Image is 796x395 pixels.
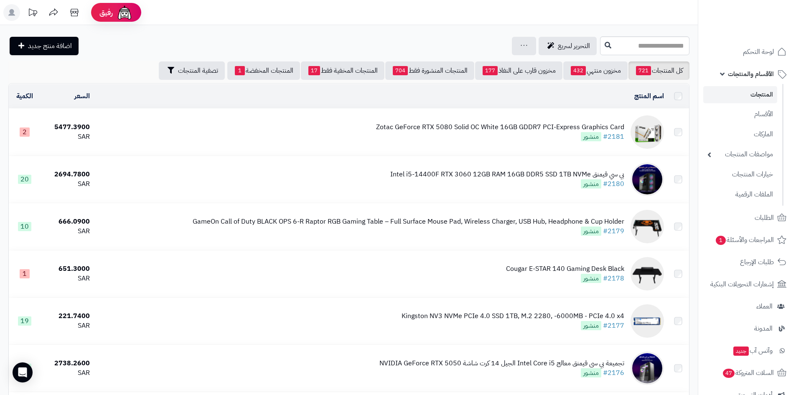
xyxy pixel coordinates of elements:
a: اضافة منتج جديد [10,37,79,55]
img: Kingston NV3 NVMe PCIe 4.0 SSD 1TB, M.2 2280, -6000MB - PCIe 4.0 x4 [631,304,664,338]
span: منشور [581,179,601,189]
span: المراجعات والأسئلة [715,234,774,246]
span: منشور [581,368,601,377]
span: وآتس آب [732,345,773,357]
div: 2694.7800 [44,170,90,179]
a: مواصفات المنتجات [703,145,777,163]
span: الأقسام والمنتجات [728,68,774,80]
a: السلات المتروكة47 [703,363,791,383]
img: Zotac GeForce RTX 5080 Solid OC White 16GB GDDR7 PCI-Express Graphics Card [631,115,664,149]
span: اضافة منتج جديد [28,41,72,51]
a: اسم المنتج [634,91,664,101]
a: وآتس آبجديد [703,341,791,361]
span: منشور [581,274,601,283]
a: #2179 [603,226,624,236]
a: الطلبات [703,208,791,228]
a: الماركات [703,125,777,143]
span: 10 [18,222,31,231]
a: الملفات الرقمية [703,186,777,204]
span: 47 [723,369,735,378]
div: بي سي قيمنق Intel i5-14400F RTX 3060 12GB RAM 16GB DDR5 SSD 1TB NVMe [390,170,624,179]
a: المدونة [703,319,791,339]
a: السعر [74,91,90,101]
span: 721 [636,66,651,75]
span: رفيق [99,8,113,18]
div: تجميعة بي سي قيمنق معالج Intel Core i5 الجيل 14 كرت شاشة NVIDIA GeForce RTX 5050 [379,359,624,368]
a: مخزون منتهي432 [563,61,628,80]
span: منشور [581,321,601,330]
a: كل المنتجات721 [628,61,689,80]
a: الكمية [16,91,33,101]
img: بي سي قيمنق Intel i5-14400F RTX 3060 12GB RAM 16GB DDR5 SSD 1TB NVMe [631,163,664,196]
a: المنتجات المخفية فقط17 [301,61,384,80]
span: 704 [393,66,408,75]
div: SAR [44,321,90,331]
div: Cougar E-STAR 140 Gaming Desk Black [506,264,624,274]
a: #2180 [603,179,624,189]
div: 666.0900 [44,217,90,227]
span: 1 [20,269,30,278]
a: #2181 [603,132,624,142]
img: Cougar E-STAR 140 Gaming Desk Black [631,257,664,291]
a: المراجعات والأسئلة1 [703,230,791,250]
div: SAR [44,132,90,142]
span: لوحة التحكم [743,46,774,58]
img: ai-face.png [116,4,133,21]
span: العملاء [756,301,773,312]
span: منشور [581,227,601,236]
a: خيارات المنتجات [703,166,777,183]
div: 2738.2600 [44,359,90,368]
a: مخزون قارب على النفاذ177 [475,61,562,80]
span: 177 [483,66,498,75]
div: 651.3000 [44,264,90,274]
a: المنتجات المنشورة فقط704 [385,61,474,80]
span: منشور [581,132,601,141]
a: #2177 [603,321,624,331]
div: Open Intercom Messenger [13,362,33,382]
div: 5477.3900 [44,122,90,132]
span: 17 [308,66,320,75]
span: 19 [18,316,31,326]
span: الطلبات [755,212,774,224]
img: تجميعة بي سي قيمنق معالج Intel Core i5 الجيل 14 كرت شاشة NVIDIA GeForce RTX 5050 [631,352,664,385]
div: Zotac GeForce RTX 5080 Solid OC White 16GB GDDR7 PCI-Express Graphics Card [376,122,624,132]
a: طلبات الإرجاع [703,252,791,272]
div: 221.7400 [44,311,90,321]
span: السلات المتروكة [722,367,774,379]
span: تصفية المنتجات [178,66,218,76]
a: #2176 [603,368,624,378]
a: العملاء [703,296,791,316]
a: تحديثات المنصة [22,4,43,23]
span: التحرير لسريع [558,41,590,51]
a: التحرير لسريع [539,37,597,55]
span: 2 [20,127,30,137]
span: 432 [571,66,586,75]
div: SAR [44,274,90,283]
a: #2178 [603,273,624,283]
span: إشعارات التحويلات البنكية [710,278,774,290]
span: 20 [18,175,31,184]
span: طلبات الإرجاع [740,256,774,268]
img: GameOn Call of Duty BLACK OPS 6-R Raptor RGB Gaming Table – Full Surface Mouse Pad, Wireless Char... [631,210,664,243]
span: جديد [733,347,749,356]
a: المنتجات [703,86,777,103]
a: المنتجات المخفضة1 [227,61,300,80]
span: 1 [235,66,245,75]
div: SAR [44,368,90,378]
a: إشعارات التحويلات البنكية [703,274,791,294]
div: Kingston NV3 NVMe PCIe 4.0 SSD 1TB, M.2 2280, -6000MB - PCIe 4.0 x4 [402,311,624,321]
span: 1 [716,236,726,245]
div: SAR [44,227,90,236]
div: SAR [44,179,90,189]
a: لوحة التحكم [703,42,791,62]
span: المدونة [754,323,773,334]
a: الأقسام [703,105,777,123]
button: تصفية المنتجات [159,61,225,80]
div: GameOn Call of Duty BLACK OPS 6-R Raptor RGB Gaming Table – Full Surface Mouse Pad, Wireless Char... [193,217,624,227]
